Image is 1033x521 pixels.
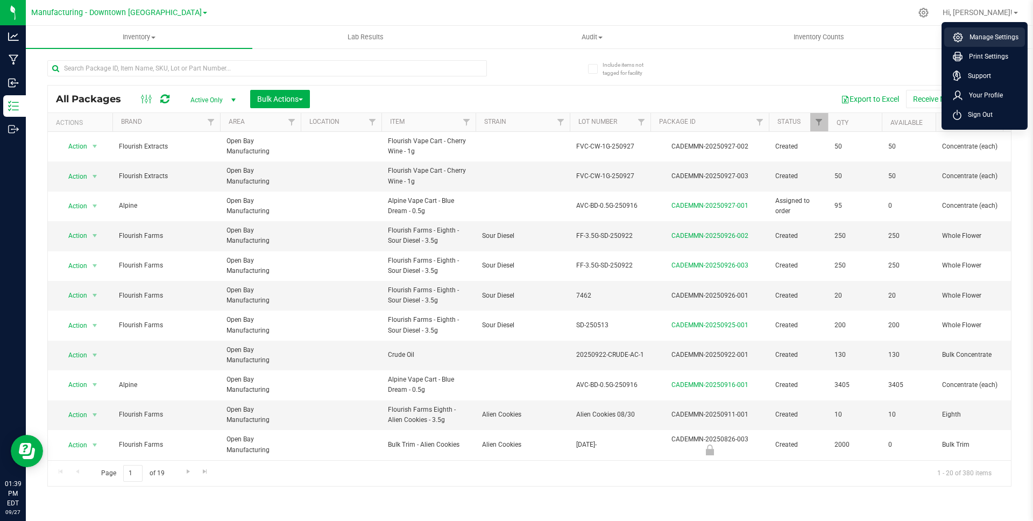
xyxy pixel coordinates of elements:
span: Page of 19 [92,465,173,482]
span: 130 [888,350,929,360]
span: Flourish Extracts [119,142,214,152]
a: Filter [364,113,381,131]
span: 250 [888,231,929,241]
span: Flourish Farms [119,260,214,271]
span: Flourish Farms [119,320,214,330]
inline-svg: Analytics [8,31,19,42]
input: 1 [123,465,143,482]
span: Flourish Farms - Eighth - Sour Diesel - 3.5g [388,226,469,246]
span: Flourish Farms - Eighth - Sour Diesel - 3.5g [388,315,469,335]
span: Lab Results [333,32,398,42]
span: Flourish Vape Cart - Cherry Wine - 1g [388,166,469,186]
span: Created [775,320,822,330]
iframe: Resource center [11,435,43,467]
span: select [88,169,102,184]
span: 3405 [888,380,929,390]
button: Bulk Actions [250,90,310,108]
span: Include items not tagged for facility [603,61,656,77]
div: CADEMMN-20250922-001 [649,350,770,360]
a: Filter [202,113,220,131]
a: Qty [837,119,848,126]
span: [DATE]- [576,440,644,450]
span: Flourish Farms [119,410,214,420]
span: Sour Diesel [482,320,563,330]
span: Alpine Vape Cart - Blue Dream - 0.5g [388,375,469,395]
a: Available [890,119,923,126]
span: 50 [888,142,929,152]
span: Action [59,407,88,423]
span: select [88,438,102,453]
span: Created [775,410,822,420]
a: Filter [552,113,570,131]
span: FF-3.5G-SD-250922 [576,231,644,241]
div: Submitted for testing [649,445,770,455]
span: Open Bay Manufacturing [227,226,294,246]
span: AVC-BD-0.5G-250916 [576,380,644,390]
span: Sign Out [961,109,993,120]
span: Sour Diesel [482,291,563,301]
span: Open Bay Manufacturing [227,315,294,335]
span: Whole Flower [942,320,1023,330]
span: Alien Cookies 08/30 [576,410,644,420]
span: Open Bay Manufacturing [227,434,294,455]
span: Created [775,350,822,360]
span: Whole Flower [942,260,1023,271]
span: Created [775,440,822,450]
inline-svg: Outbound [8,124,19,135]
span: Support [961,71,991,81]
span: Flourish Farms Eighth - Alien Cookies - 3.5g [388,405,469,425]
span: Flourish Farms [119,440,214,450]
a: CADEMMN-20250926-003 [671,262,748,269]
span: 0 [888,201,929,211]
a: CADEMMN-20250926-002 [671,232,748,240]
span: Created [775,171,822,181]
span: Concentrate (each) [942,142,1023,152]
span: Flourish Vape Cart - Cherry Wine - 1g [388,136,469,157]
a: Inventory [26,26,252,48]
span: Inventory [26,32,252,42]
span: Action [59,258,88,273]
span: SD-250513 [576,320,644,330]
span: Alien Cookies [482,410,563,420]
inline-svg: Inbound [8,78,19,88]
span: FVC-CW-1G-250927 [576,171,644,181]
span: Sour Diesel [482,260,563,271]
a: Inventory Counts [706,26,932,48]
a: Filter [283,113,301,131]
span: select [88,348,102,363]
span: 0 [888,440,929,450]
span: select [88,258,102,273]
a: Filter [751,113,769,131]
span: Action [59,377,88,392]
span: Inventory Counts [779,32,859,42]
span: 200 [834,320,875,330]
span: Whole Flower [942,231,1023,241]
span: 2000 [834,440,875,450]
a: Filter [458,113,476,131]
div: CADEMMN-20250927-003 [649,171,770,181]
span: Open Bay Manufacturing [227,166,294,186]
span: Concentrate (each) [942,380,1023,390]
span: 20 [834,291,875,301]
span: Print Settings [963,51,1008,62]
a: Go to the next page [180,465,196,480]
span: select [88,228,102,243]
span: 20250922-CRUDE-AC-1 [576,350,644,360]
span: Open Bay Manufacturing [227,285,294,306]
a: Filter [810,113,828,131]
span: Assigned to order [775,196,822,216]
span: Flourish Farms - Eighth - Sour Diesel - 3.5g [388,285,469,306]
span: Whole Flower [942,291,1023,301]
span: Action [59,139,88,154]
span: Alpine Vape Cart - Blue Dream - 0.5g [388,196,469,216]
div: Actions [56,119,108,126]
span: select [88,288,102,303]
span: Concentrate (each) [942,201,1023,211]
span: select [88,407,102,423]
span: Bulk Concentrate [942,350,1023,360]
span: select [88,377,102,392]
span: 250 [888,260,929,271]
span: Eighth [942,410,1023,420]
span: Flourish Farms - Eighth - Sour Diesel - 3.5g [388,256,469,276]
span: Open Bay Manufacturing [227,256,294,276]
